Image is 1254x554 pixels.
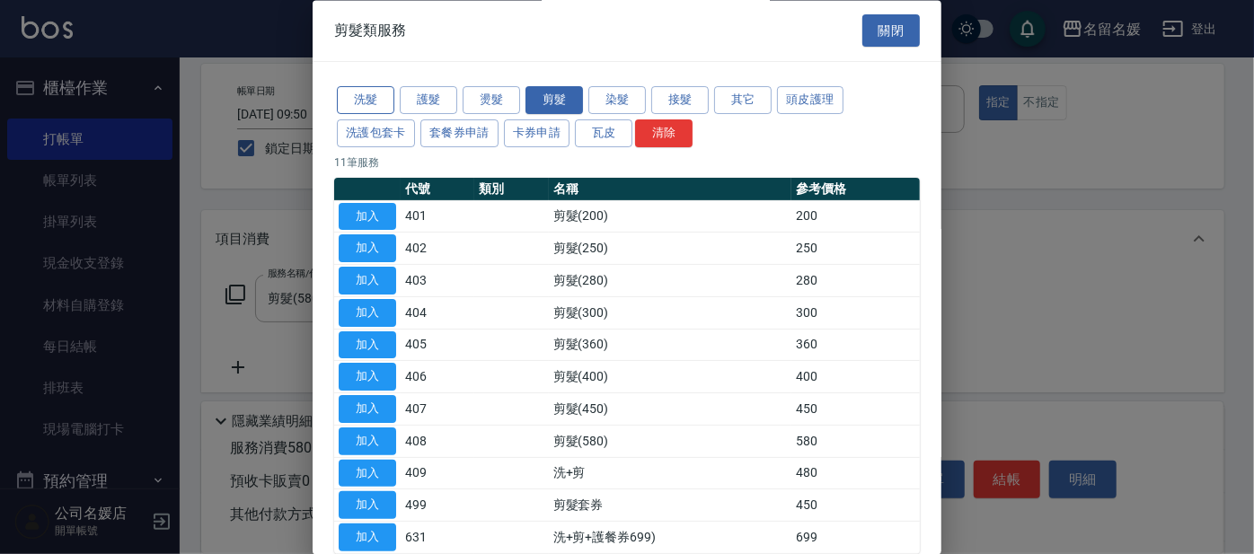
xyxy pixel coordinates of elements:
[401,522,474,554] td: 631
[401,233,474,265] td: 402
[401,458,474,490] td: 409
[549,458,791,490] td: 洗+剪
[339,331,396,359] button: 加入
[339,364,396,391] button: 加入
[791,393,920,426] td: 450
[339,299,396,327] button: 加入
[549,393,791,426] td: 剪髮(450)
[791,233,920,265] td: 250
[791,361,920,393] td: 400
[401,393,474,426] td: 407
[339,427,396,455] button: 加入
[549,297,791,330] td: 剪髮(300)
[401,265,474,297] td: 403
[401,178,474,201] th: 代號
[549,426,791,458] td: 剪髮(580)
[714,87,772,115] button: 其它
[401,489,474,522] td: 499
[339,492,396,520] button: 加入
[339,235,396,263] button: 加入
[791,178,920,201] th: 參考價格
[549,522,791,554] td: 洗+剪+護餐券699)
[588,87,646,115] button: 染髮
[791,201,920,233] td: 200
[791,489,920,522] td: 450
[549,178,791,201] th: 名稱
[777,87,843,115] button: 頭皮護理
[791,522,920,554] td: 699
[400,87,457,115] button: 護髮
[420,119,499,147] button: 套餐券申請
[862,14,920,48] button: 關閉
[463,87,520,115] button: 燙髮
[791,330,920,362] td: 360
[401,426,474,458] td: 408
[549,330,791,362] td: 剪髮(360)
[635,119,693,147] button: 清除
[339,460,396,488] button: 加入
[549,265,791,297] td: 剪髮(280)
[549,489,791,522] td: 剪髮套券
[474,178,548,201] th: 類別
[549,233,791,265] td: 剪髮(250)
[339,524,396,552] button: 加入
[334,22,406,40] span: 剪髮類服務
[337,87,394,115] button: 洗髮
[549,361,791,393] td: 剪髮(400)
[339,268,396,295] button: 加入
[651,87,709,115] button: 接髮
[339,203,396,231] button: 加入
[401,330,474,362] td: 405
[791,265,920,297] td: 280
[791,426,920,458] td: 580
[401,201,474,233] td: 401
[525,87,583,115] button: 剪髮
[401,361,474,393] td: 406
[337,119,415,147] button: 洗護包套卡
[549,201,791,233] td: 剪髮(200)
[339,396,396,424] button: 加入
[791,458,920,490] td: 480
[791,297,920,330] td: 300
[334,154,920,171] p: 11 筆服務
[504,119,570,147] button: 卡券申請
[401,297,474,330] td: 404
[575,119,632,147] button: 瓦皮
